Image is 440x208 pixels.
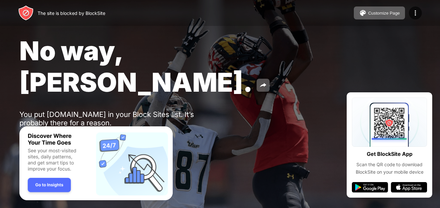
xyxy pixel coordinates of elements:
[391,182,427,192] img: app-store.svg
[18,5,34,21] img: header-logo.svg
[19,126,173,201] iframe: Banner
[354,6,405,19] button: Customize Page
[259,81,267,89] img: share.svg
[411,9,419,17] img: menu-icon.svg
[352,182,388,192] img: google-play.svg
[359,9,367,17] img: pallet.svg
[19,35,253,98] span: No way, [PERSON_NAME].
[368,11,400,16] div: Customize Page
[38,10,105,16] div: The site is blocked by BlockSite
[19,110,220,127] div: You put [DOMAIN_NAME] in your Block Sites list. It’s probably there for a reason.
